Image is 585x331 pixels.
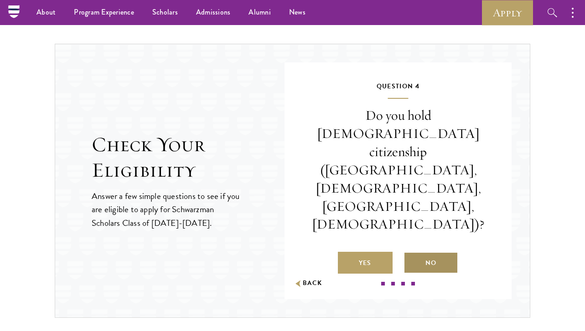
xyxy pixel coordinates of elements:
p: Answer a few simple questions to see if you are eligible to apply for Schwarzman Scholars Class o... [92,189,241,229]
label: No [404,252,458,274]
h5: Question 4 [312,81,484,99]
label: Yes [338,252,393,274]
button: Back [294,279,322,288]
p: Do you hold [DEMOGRAPHIC_DATA] citizenship ([GEOGRAPHIC_DATA], [DEMOGRAPHIC_DATA], [GEOGRAPHIC_DA... [312,107,484,234]
h2: Check Your Eligibility [92,132,285,183]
